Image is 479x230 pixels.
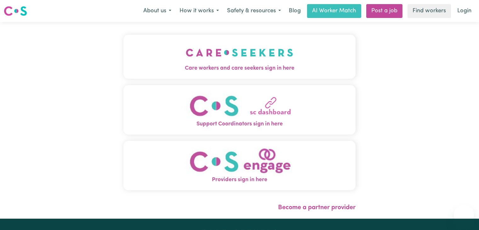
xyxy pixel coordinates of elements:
button: Safety & resources [223,4,285,18]
a: Find workers [408,4,451,18]
span: Care workers and care seekers sign in here [123,64,356,72]
button: About us [139,4,175,18]
a: Login [453,4,475,18]
button: How it works [175,4,223,18]
button: Care workers and care seekers sign in here [123,35,356,79]
a: AI Worker Match [307,4,361,18]
button: Support Coordinators sign in here [123,85,356,135]
button: Providers sign in here [123,141,356,190]
span: Support Coordinators sign in here [123,120,356,128]
a: Blog [285,4,305,18]
span: Providers sign in here [123,176,356,184]
img: Careseekers logo [4,5,27,17]
a: Post a job [366,4,402,18]
iframe: Button to launch messaging window [454,205,474,225]
a: Become a partner provider [278,204,356,211]
a: Careseekers logo [4,4,27,18]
